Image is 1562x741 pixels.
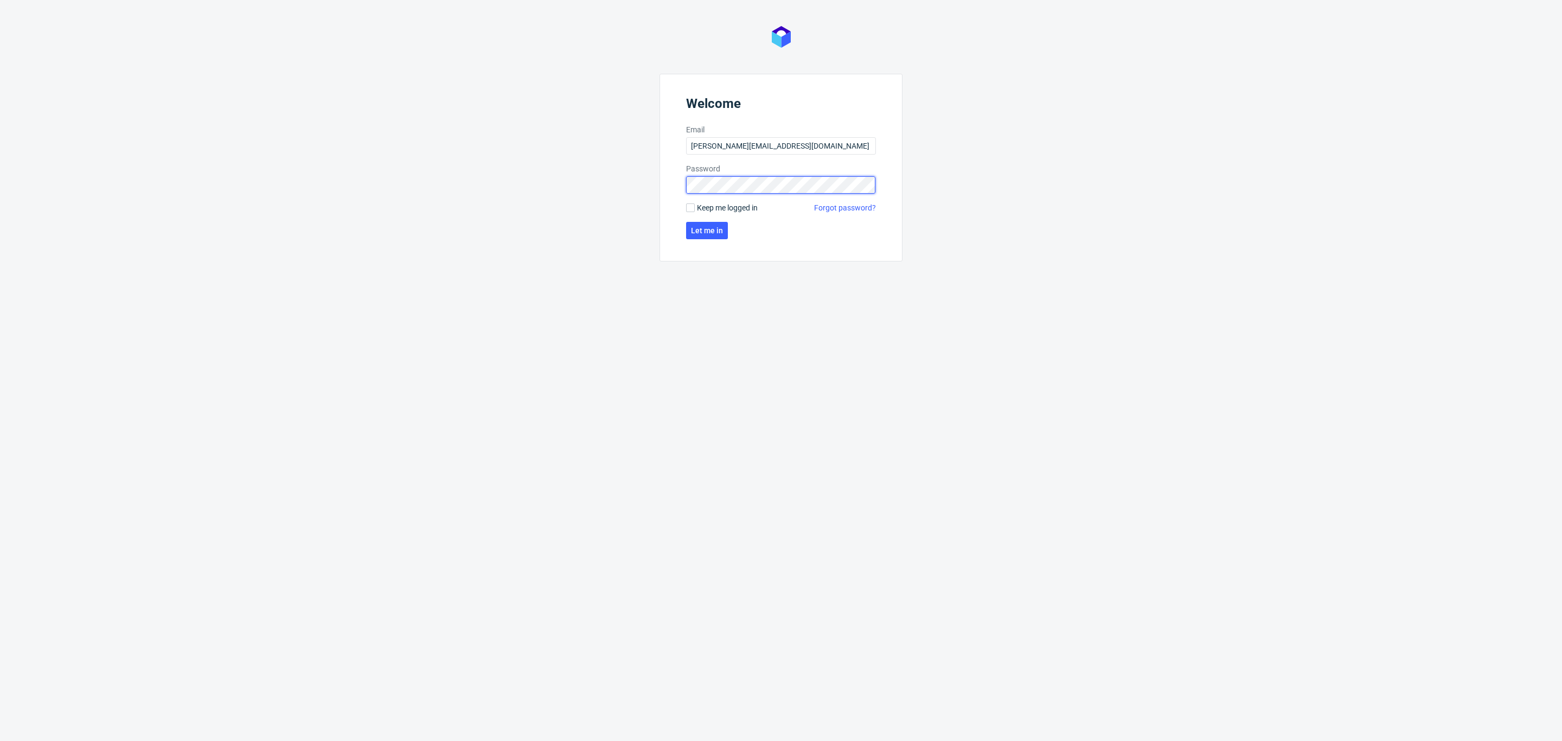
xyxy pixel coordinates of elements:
button: Let me in [686,222,728,239]
span: Keep me logged in [697,202,758,213]
span: Let me in [691,227,723,234]
input: you@youremail.com [686,137,876,155]
header: Welcome [686,96,876,116]
label: Password [686,163,876,174]
label: Email [686,124,876,135]
a: Forgot password? [814,202,876,213]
